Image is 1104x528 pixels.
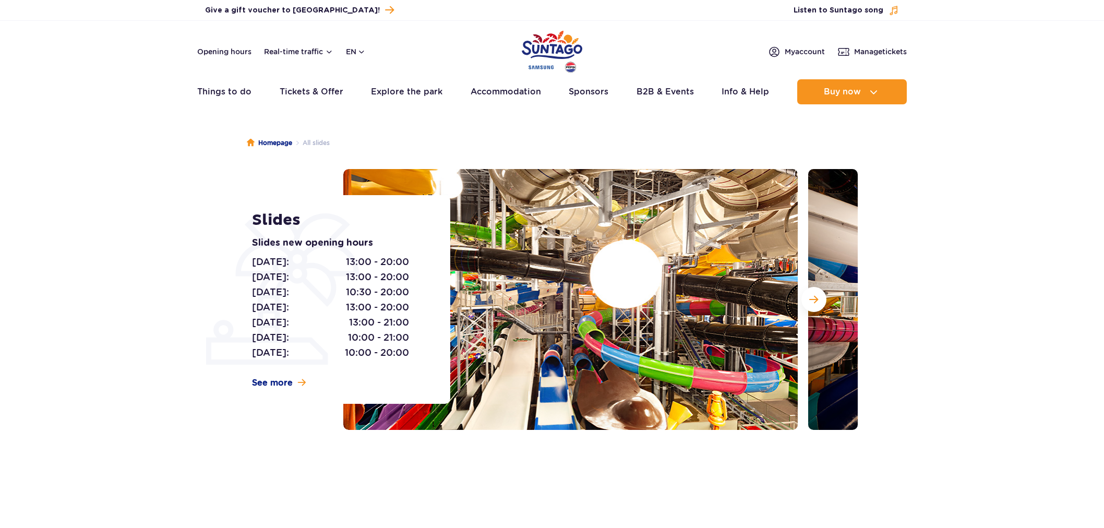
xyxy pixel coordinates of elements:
a: Homepage [247,138,292,148]
span: [DATE]: [252,345,289,360]
span: [DATE]: [252,270,289,284]
a: See more [252,377,306,389]
span: Give a gift voucher to [GEOGRAPHIC_DATA]! [205,5,380,16]
span: [DATE]: [252,330,289,345]
button: Listen to Suntago song [794,5,899,16]
a: Park of Poland [522,26,582,74]
a: Accommodation [471,79,541,104]
span: 13:00 - 20:00 [346,270,409,284]
a: Sponsors [569,79,608,104]
li: All slides [292,138,330,148]
a: Tickets & Offer [280,79,343,104]
p: Slides new opening hours [252,236,427,250]
a: Explore the park [371,79,442,104]
span: Manage tickets [854,46,907,57]
span: 10:00 - 21:00 [348,330,409,345]
a: Managetickets [837,45,907,58]
span: See more [252,377,293,389]
a: Things to do [197,79,251,104]
button: Buy now [797,79,907,104]
a: Myaccount [768,45,825,58]
button: en [346,46,366,57]
button: Next slide [801,287,826,312]
span: Buy now [824,87,861,97]
span: 10:00 - 20:00 [345,345,409,360]
span: 13:00 - 20:00 [346,255,409,269]
a: B2B & Events [637,79,694,104]
span: [DATE]: [252,300,289,315]
span: 13:00 - 20:00 [346,300,409,315]
span: [DATE]: [252,255,289,269]
a: Give a gift voucher to [GEOGRAPHIC_DATA]! [205,3,394,17]
span: My account [785,46,825,57]
button: Real-time traffic [264,47,333,56]
a: Info & Help [722,79,769,104]
span: [DATE]: [252,285,289,299]
span: Listen to Suntago song [794,5,883,16]
a: Opening hours [197,46,251,57]
span: 13:00 - 21:00 [349,315,409,330]
span: [DATE]: [252,315,289,330]
h1: Slides [252,211,427,230]
span: 10:30 - 20:00 [346,285,409,299]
